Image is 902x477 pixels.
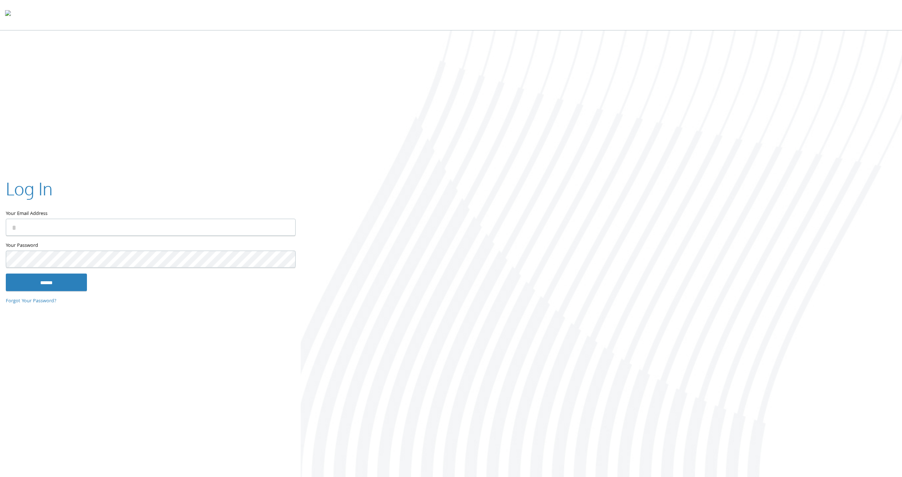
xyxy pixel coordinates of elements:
[6,242,295,251] label: Your Password
[6,177,53,201] h2: Log In
[6,297,57,305] a: Forgot Your Password?
[5,8,11,22] img: todyl-logo-dark.svg
[281,223,289,232] keeper-lock: Open Keeper Popup
[281,254,289,263] keeper-lock: Open Keeper Popup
